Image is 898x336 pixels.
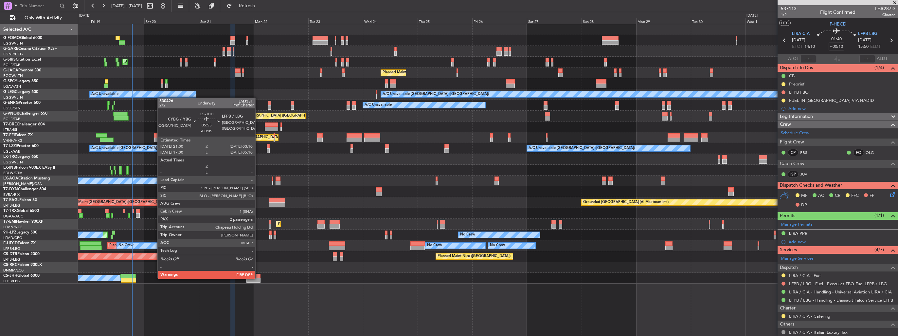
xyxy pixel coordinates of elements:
[3,101,41,105] a: G-ENRGPraetor 600
[17,16,69,20] span: Only With Activity
[3,79,17,83] span: G-SPCY
[3,203,20,208] a: LFPB/LBG
[874,212,884,219] span: (1/1)
[801,202,807,209] span: DP
[219,111,322,121] div: Planned Maint [GEOGRAPHIC_DATA] ([GEOGRAPHIC_DATA])
[780,64,813,72] span: Dispatch To-Dos
[365,100,392,110] div: A/C Unavailable
[3,166,55,170] a: LX-INBFalcon 900EX EASy II
[3,84,21,89] a: LGAV/ATH
[853,149,864,156] div: FO
[3,181,42,186] a: [PERSON_NAME]/QSA
[792,37,805,44] span: [DATE]
[789,81,804,87] div: Prebrief
[3,133,33,137] a: T7-FFIFalcon 7X
[3,79,38,83] a: G-SPCYLegacy 650
[3,166,16,170] span: LX-INB
[745,18,800,24] div: Wed 1
[3,187,46,191] a: T7-DYNChallenger 604
[800,171,815,177] a: JUV
[3,209,39,213] a: T7-TRXGlobal 6500
[3,117,20,121] a: EGLF/FAB
[3,144,17,148] span: T7-LZZI
[788,149,799,156] div: CP
[124,57,232,67] div: Unplanned Maint [GEOGRAPHIC_DATA] ([GEOGRAPHIC_DATA])
[788,239,895,245] div: Add new
[789,313,830,319] a: LIRA / CIA - Catering
[3,209,17,213] span: T7-TRX
[3,177,50,180] a: LX-AOACitation Mustang
[363,18,418,24] div: Wed 24
[3,155,17,159] span: LX-TRO
[691,18,745,24] div: Tue 30
[59,197,167,207] div: Unplanned Maint [GEOGRAPHIC_DATA] ([GEOGRAPHIC_DATA])
[3,274,40,278] a: CS-JHHGlobal 6000
[3,231,37,234] a: 9H-LPZLegacy 500
[877,56,888,62] span: ALDT
[3,171,23,176] a: EDLW/DTM
[3,198,19,202] span: T7-EAGL
[858,37,871,44] span: [DATE]
[781,255,814,262] a: Manage Services
[804,44,815,50] span: 14:10
[875,12,895,18] span: Charter
[383,89,489,99] div: A/C Unavailable [GEOGRAPHIC_DATA] ([GEOGRAPHIC_DATA])
[308,18,363,24] div: Tue 23
[835,193,840,199] span: CR
[3,177,18,180] span: LX-AOA
[3,241,36,245] a: F-HECDFalcon 7X
[874,246,884,253] span: (4/7)
[3,58,41,62] a: G-SIRSCitation Excel
[3,192,20,197] a: EVRA/RIX
[3,68,41,72] a: G-JAGAPhenom 300
[3,122,45,126] a: T7-BREChallenger 604
[3,257,20,262] a: LFPB/LBG
[205,133,281,142] div: Planned Maint Tianjin ([GEOGRAPHIC_DATA])
[3,73,23,78] a: EGGW/LTN
[830,21,846,28] span: F-HECD
[7,13,71,23] button: Only With Activity
[529,143,635,153] div: A/C Unavailable [GEOGRAPHIC_DATA] ([GEOGRAPHIC_DATA])
[418,18,472,24] div: Thu 25
[874,64,884,71] span: (1/4)
[3,90,17,94] span: G-LEGC
[3,279,20,284] a: LFPB/LBG
[438,252,511,261] div: Planned Maint Nice ([GEOGRAPHIC_DATA])
[3,68,18,72] span: G-JAGA
[109,241,212,251] div: Planned Maint [GEOGRAPHIC_DATA] ([GEOGRAPHIC_DATA])
[870,44,881,50] span: ELDT
[383,68,486,78] div: Planned Maint [GEOGRAPHIC_DATA] ([GEOGRAPHIC_DATA])
[91,143,198,153] div: A/C Unavailable [GEOGRAPHIC_DATA] ([GEOGRAPHIC_DATA])
[3,144,39,148] a: T7-LZZIPraetor 600
[789,89,809,95] div: LFPB FBO
[582,18,636,24] div: Sun 28
[3,36,42,40] a: G-FOMOGlobal 6000
[780,121,791,128] span: Crew
[3,106,21,111] a: EGSS/STN
[780,246,797,254] span: Services
[780,160,804,168] span: Cabin Crew
[800,150,815,156] a: PBS
[490,241,505,251] div: No Crew
[789,231,807,236] div: LIRA PPR
[789,329,848,335] a: LIRA / CIA - Italian Luxury Tax
[527,18,582,24] div: Sat 27
[3,235,22,240] a: LFMD/CEQ
[746,13,758,19] div: [DATE]
[3,274,17,278] span: CS-JHH
[780,139,804,146] span: Flight Crew
[792,31,810,37] span: LIRA CIA
[3,263,17,267] span: CS-RRC
[3,214,23,219] a: DGAA/ACC
[3,149,20,154] a: EGLF/FAB
[866,150,880,156] a: OLG
[3,263,42,267] a: CS-RRCFalcon 900LX
[233,4,261,8] span: Refresh
[3,41,23,46] a: EGGW/LTN
[91,89,118,99] div: A/C Unavailable
[3,252,40,256] a: CS-DTRFalcon 2000
[789,281,887,287] a: LFPB / LBG - Fuel - ExecuJet FBO Fuel LFPB / LBG
[3,47,18,51] span: G-GARE
[870,193,874,199] span: FP
[3,95,23,100] a: EGGW/LTN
